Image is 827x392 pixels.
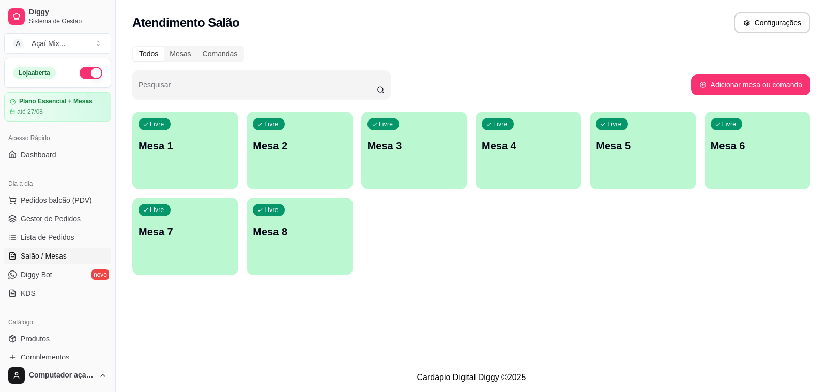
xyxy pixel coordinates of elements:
[19,98,93,105] article: Plano Essencial + Mesas
[722,120,737,128] p: Livre
[4,314,111,330] div: Catálogo
[29,371,95,380] span: Computador açaí Mix
[247,112,353,189] button: LivreMesa 2
[247,198,353,275] button: LivreMesa 8
[139,224,232,239] p: Mesa 7
[150,120,164,128] p: Livre
[132,198,238,275] button: LivreMesa 7
[367,139,461,153] p: Mesa 3
[29,17,107,25] span: Sistema de Gestão
[4,248,111,264] a: Salão / Mesas
[4,349,111,366] a: Complementos
[607,120,622,128] p: Livre
[21,251,67,261] span: Salão / Mesas
[361,112,467,189] button: LivreMesa 3
[21,214,81,224] span: Gestor de Pedidos
[133,47,164,61] div: Todos
[139,84,377,94] input: Pesquisar
[4,146,111,163] a: Dashboard
[21,195,92,205] span: Pedidos balcão (PDV)
[4,363,111,388] button: Computador açaí Mix
[4,4,111,29] a: DiggySistema de Gestão
[32,38,65,49] div: Açaí Mix ...
[493,120,508,128] p: Livre
[705,112,810,189] button: LivreMesa 6
[150,206,164,214] p: Livre
[197,47,243,61] div: Comandas
[711,139,804,153] p: Mesa 6
[253,224,346,239] p: Mesa 8
[4,33,111,54] button: Select a team
[4,210,111,227] a: Gestor de Pedidos
[264,120,279,128] p: Livre
[4,175,111,192] div: Dia a dia
[29,8,107,17] span: Diggy
[4,130,111,146] div: Acesso Rápido
[482,139,575,153] p: Mesa 4
[13,67,56,79] div: Loja aberta
[164,47,196,61] div: Mesas
[4,192,111,208] button: Pedidos balcão (PDV)
[4,285,111,301] a: KDS
[21,269,52,280] span: Diggy Bot
[21,288,36,298] span: KDS
[4,266,111,283] a: Diggy Botnovo
[21,334,50,344] span: Produtos
[132,112,238,189] button: LivreMesa 1
[116,363,827,392] footer: Cardápio Digital Diggy © 2025
[139,139,232,153] p: Mesa 1
[4,330,111,347] a: Produtos
[264,206,279,214] p: Livre
[476,112,581,189] button: LivreMesa 4
[253,139,346,153] p: Mesa 2
[4,92,111,122] a: Plano Essencial + Mesasaté 27/08
[691,74,810,95] button: Adicionar mesa ou comanda
[13,38,23,49] span: A
[734,12,810,33] button: Configurações
[4,229,111,246] a: Lista de Pedidos
[590,112,696,189] button: LivreMesa 5
[80,67,102,79] button: Alterar Status
[21,352,69,363] span: Complementos
[17,108,43,116] article: até 27/08
[132,14,239,31] h2: Atendimento Salão
[596,139,690,153] p: Mesa 5
[21,232,74,243] span: Lista de Pedidos
[379,120,393,128] p: Livre
[21,149,56,160] span: Dashboard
